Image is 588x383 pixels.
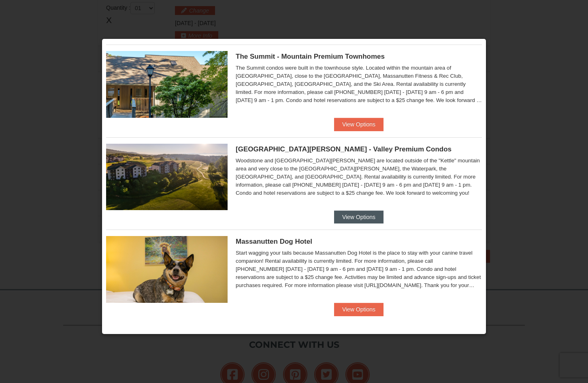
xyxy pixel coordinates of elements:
[106,51,228,117] img: 19219034-1-0eee7e00.jpg
[334,118,383,131] button: View Options
[236,53,385,60] span: The Summit - Mountain Premium Townhomes
[236,238,312,245] span: Massanutten Dog Hotel
[106,236,228,302] img: 27428181-5-81c892a3.jpg
[106,144,228,210] img: 19219041-4-ec11c166.jpg
[236,157,482,197] div: Woodstone and [GEOGRAPHIC_DATA][PERSON_NAME] are located outside of the "Kettle" mountain area an...
[334,303,383,316] button: View Options
[236,249,482,289] div: Start wagging your tails because Massanutten Dog Hotel is the place to stay with your canine trav...
[236,145,452,153] span: [GEOGRAPHIC_DATA][PERSON_NAME] - Valley Premium Condos
[236,64,482,104] div: The Summit condos were built in the townhouse style. Located within the mountain area of [GEOGRAP...
[334,211,383,223] button: View Options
